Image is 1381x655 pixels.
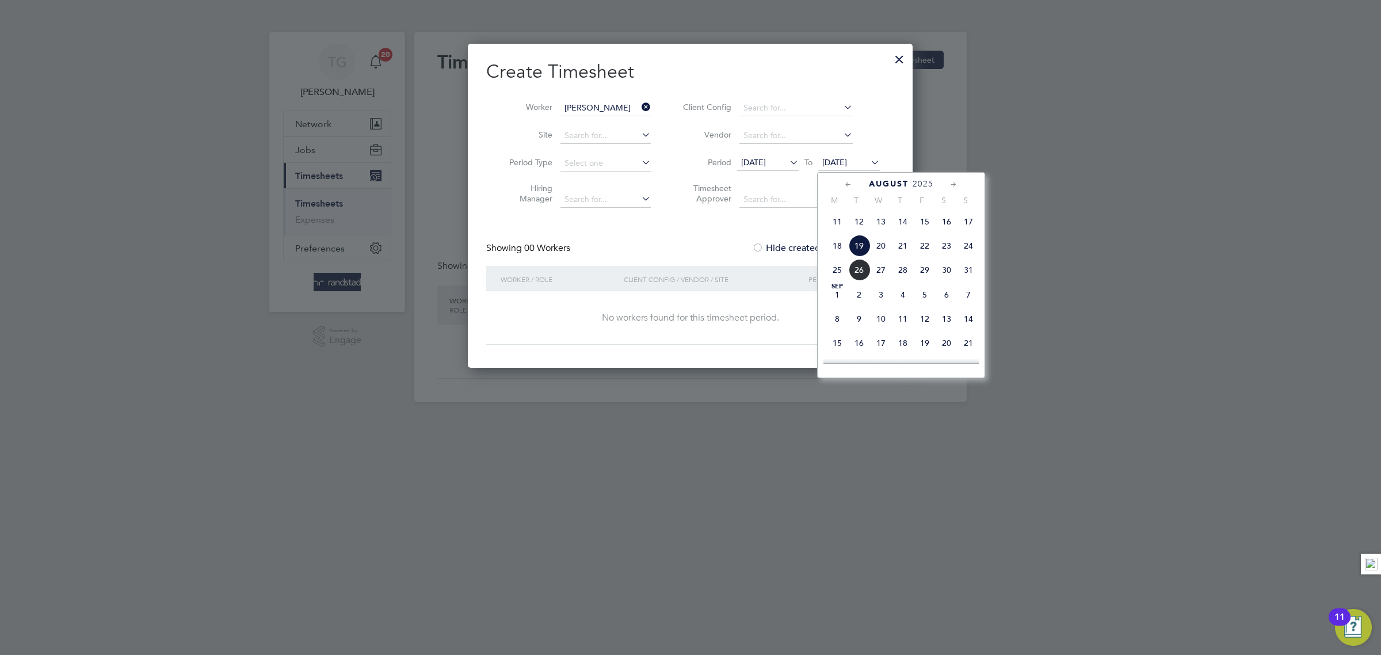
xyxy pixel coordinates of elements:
input: Search for... [739,100,853,116]
input: Search for... [560,192,651,208]
span: [DATE] [822,157,847,167]
span: 12 [848,211,870,233]
div: No workers found for this timesheet period. [498,312,883,324]
span: F [911,195,933,205]
span: 5 [914,284,936,306]
span: 1 [826,284,848,306]
span: 25 [892,356,914,378]
label: Client Config [680,102,731,112]
input: Search for... [739,128,853,144]
span: 24 [870,356,892,378]
span: T [845,195,867,205]
span: 7 [957,284,979,306]
span: 10 [870,308,892,330]
div: Worker / Role [498,266,621,292]
span: 23 [936,235,957,257]
span: 22 [914,235,936,257]
span: 14 [957,308,979,330]
label: Worker [501,102,552,112]
span: 16 [848,332,870,354]
span: 28 [892,259,914,281]
span: W [867,195,889,205]
label: Hide created timesheets [752,242,869,254]
span: 27 [936,356,957,378]
span: 3 [870,284,892,306]
span: 23 [848,356,870,378]
span: 15 [914,211,936,233]
span: 21 [957,332,979,354]
span: 17 [870,332,892,354]
span: T [889,195,911,205]
span: 15 [826,332,848,354]
h2: Create Timesheet [486,60,894,84]
span: 24 [957,235,979,257]
span: 17 [957,211,979,233]
span: 4 [892,284,914,306]
span: 18 [892,332,914,354]
button: Open Resource Center, 11 new notifications [1335,609,1372,646]
span: 19 [914,332,936,354]
span: 13 [870,211,892,233]
span: 11 [892,308,914,330]
span: 9 [848,308,870,330]
span: 8 [826,308,848,330]
label: Period [680,157,731,167]
span: 25 [826,259,848,281]
span: 11 [826,211,848,233]
span: 6 [936,284,957,306]
span: 21 [892,235,914,257]
div: 11 [1334,617,1345,632]
input: Select one [560,155,651,172]
span: 20 [936,332,957,354]
span: 2 [848,284,870,306]
span: 13 [936,308,957,330]
span: 20 [870,235,892,257]
span: Sep [826,284,848,290]
div: Showing [486,242,573,254]
span: 16 [936,211,957,233]
input: Search for... [560,128,651,144]
span: [DATE] [741,157,766,167]
label: Hiring Manager [501,183,552,204]
span: 22 [826,356,848,378]
span: 19 [848,235,870,257]
span: 30 [936,259,957,281]
span: 26 [848,259,870,281]
span: 12 [914,308,936,330]
span: To [801,155,816,170]
span: M [823,195,845,205]
span: August [869,179,909,189]
div: Period [806,266,883,292]
span: 18 [826,235,848,257]
span: 00 Workers [524,242,570,254]
span: 29 [914,259,936,281]
input: Search for... [739,192,853,208]
label: Period Type [501,157,552,167]
span: 27 [870,259,892,281]
span: 2025 [913,179,933,189]
span: 26 [914,356,936,378]
label: Timesheet Approver [680,183,731,204]
span: 31 [957,259,979,281]
span: 14 [892,211,914,233]
label: Site [501,130,552,140]
span: S [955,195,976,205]
div: Client Config / Vendor / Site [621,266,806,292]
label: Vendor [680,130,731,140]
span: S [933,195,955,205]
input: Search for... [560,100,651,116]
span: 28 [957,356,979,378]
